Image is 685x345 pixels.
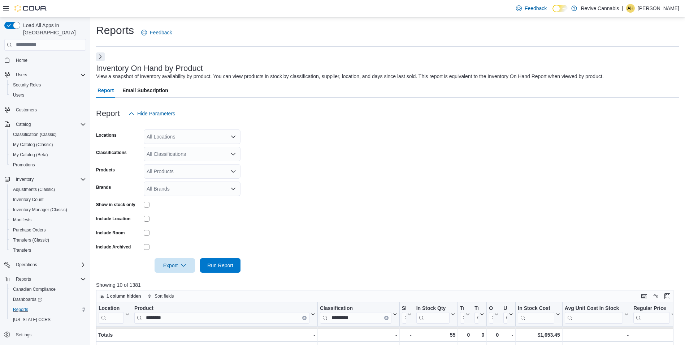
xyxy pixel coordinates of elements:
span: Feedback [150,29,172,36]
a: Settings [13,331,34,339]
span: Purchase Orders [10,226,86,234]
div: In Stock Qty [416,305,450,312]
h3: Inventory On Hand by Product [96,64,203,73]
span: Manifests [13,217,31,223]
div: Unit Type [503,305,507,312]
p: [PERSON_NAME] [638,4,679,13]
span: Promotions [10,161,86,169]
button: Inventory [1,174,89,184]
button: Canadian Compliance [7,284,89,294]
button: Catalog [13,120,34,129]
a: Dashboards [10,295,45,304]
span: Inventory Manager (Classic) [10,205,86,214]
span: AH [628,4,634,13]
span: Dashboards [10,295,86,304]
div: Regular Price [633,305,670,323]
a: Customers [13,106,40,114]
a: Users [10,91,27,99]
button: My Catalog (Beta) [7,150,89,160]
button: Classification (Classic) [7,129,89,140]
div: $1,653.45 [518,331,560,339]
span: Operations [16,262,37,268]
input: Dark Mode [552,5,568,12]
span: Reports [13,307,28,312]
div: 0 [474,331,484,339]
span: Users [10,91,86,99]
div: In Stock Cost [518,305,554,323]
button: Promotions [7,160,89,170]
span: Reports [13,275,86,284]
button: 1 column hidden [96,292,144,301]
button: Operations [1,260,89,270]
span: Transfers (Classic) [10,236,86,244]
span: My Catalog (Beta) [13,152,48,158]
button: Users [7,90,89,100]
button: Open list of options [230,169,236,174]
span: Settings [13,330,86,339]
div: 55 [416,331,456,339]
button: Open list of options [230,151,236,157]
span: Sort fields [155,293,174,299]
div: - [134,331,315,339]
span: Inventory Count [10,195,86,204]
div: Regular Price [633,305,670,312]
span: Users [16,72,27,78]
span: Transfers [10,246,86,255]
span: Classification (Classic) [13,132,57,137]
p: Showing 10 of 1381 [96,281,679,289]
button: Transfers (Classic) [7,235,89,245]
span: Catalog [13,120,86,129]
a: [US_STATE] CCRS [10,315,53,324]
span: My Catalog (Classic) [13,142,53,148]
button: SKU [402,305,412,323]
button: Operations [13,260,40,269]
span: Feedback [525,5,547,12]
button: Reports [13,275,34,284]
label: Include Archived [96,244,131,250]
span: Load All Apps in [GEOGRAPHIC_DATA] [20,22,86,36]
span: Settings [16,332,31,338]
button: Settings [1,329,89,340]
div: Amy Harrington [626,4,635,13]
button: Avg Unit Cost In Stock [565,305,629,323]
span: Home [13,56,86,65]
span: Customers [13,105,86,114]
div: On Order Qty [489,305,493,323]
div: On Order Qty [489,305,493,312]
a: Transfers (Classic) [10,236,52,244]
button: Inventory Manager (Classic) [7,205,89,215]
button: Unit Type [503,305,513,323]
a: Purchase Orders [10,226,49,234]
span: [US_STATE] CCRS [13,317,51,323]
div: Transfer Out Qty [474,305,478,323]
a: Canadian Compliance [10,285,58,294]
label: Show in stock only [96,202,135,208]
button: [US_STATE] CCRS [7,315,89,325]
button: Open list of options [230,134,236,140]
div: 0 [489,331,499,339]
button: Home [1,55,89,65]
span: Report [97,83,114,98]
button: In Stock Qty [416,305,456,323]
button: Export [155,258,195,273]
button: Inventory [13,175,36,184]
span: Inventory Count [13,197,44,203]
a: Manifests [10,216,34,224]
div: - [503,331,513,339]
button: Open list of options [230,186,236,192]
button: Users [13,71,30,79]
span: Dashboards [13,297,42,302]
button: Reports [1,274,89,284]
span: Export [159,258,191,273]
div: Classification [320,305,391,312]
div: Classification [320,305,391,323]
span: My Catalog (Beta) [10,150,86,159]
span: Security Roles [13,82,41,88]
a: Dashboards [7,294,89,304]
a: Adjustments (Classic) [10,185,58,194]
h1: Reports [96,23,134,38]
button: Hide Parameters [126,106,178,121]
div: Product [134,305,309,312]
a: Feedback [138,25,175,40]
span: Canadian Compliance [13,286,56,292]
